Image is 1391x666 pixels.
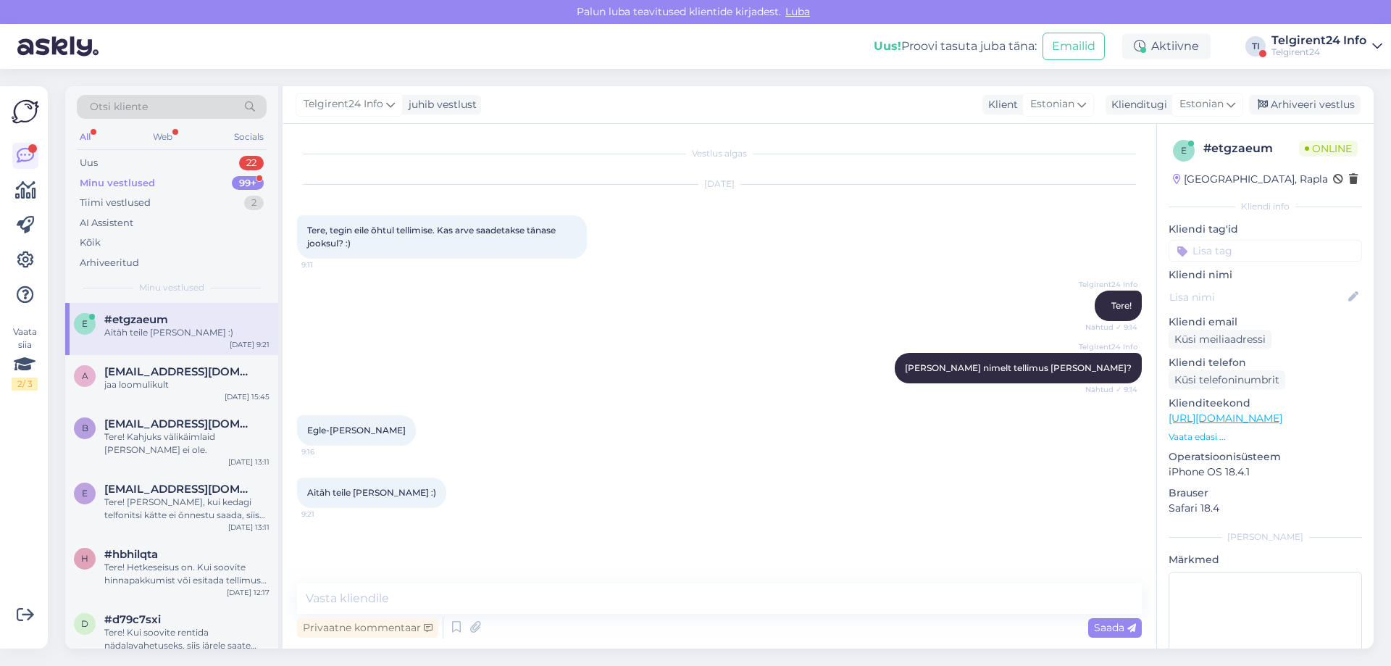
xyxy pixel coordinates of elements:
[1169,315,1362,330] p: Kliendi email
[1106,97,1167,112] div: Klienditugi
[82,488,88,499] span: e
[301,509,356,520] span: 9:21
[104,483,255,496] span: ene.randvee26@gmail.com
[228,457,270,467] div: [DATE] 13:11
[1122,33,1211,59] div: Aktiivne
[301,259,356,270] span: 9:11
[297,618,438,638] div: Privaatne kommentaar
[225,391,270,402] div: [DATE] 15:45
[82,318,88,329] span: e
[227,587,270,598] div: [DATE] 12:17
[1169,200,1362,213] div: Kliendi info
[874,39,901,53] b: Uus!
[1043,33,1105,60] button: Emailid
[1169,552,1362,567] p: Märkmed
[150,128,175,146] div: Web
[982,97,1018,112] div: Klient
[781,5,814,18] span: Luba
[244,196,264,210] div: 2
[1094,621,1136,634] span: Saada
[1083,322,1137,333] span: Nähtud ✓ 9:14
[1079,341,1137,352] span: Telgirent24 Info
[104,378,270,391] div: jaa loomulikult
[231,128,267,146] div: Socials
[301,446,356,457] span: 9:16
[104,313,168,326] span: #etgzaeum
[1079,279,1137,290] span: Telgirent24 Info
[1169,449,1362,465] p: Operatsioonisüsteem
[139,281,204,294] span: Minu vestlused
[230,339,270,350] div: [DATE] 9:21
[1169,396,1362,411] p: Klienditeekond
[232,176,264,191] div: 99+
[403,97,477,112] div: juhib vestlust
[1169,267,1362,283] p: Kliendi nimi
[104,365,255,378] span: ailen@structo.ee
[104,326,270,339] div: Aitäh teile [PERSON_NAME] :)
[1249,95,1361,115] div: Arhiveeri vestlus
[104,626,270,652] div: Tere! Kui soovite rentida nädalavahetuseks, siis järele saate tulla meie lattu reedel ning tagast...
[1111,300,1132,311] span: Tere!
[1169,430,1362,444] p: Vaata edasi ...
[77,128,93,146] div: All
[1169,465,1362,480] p: iPhone OS 18.4.1
[1203,140,1299,157] div: # etgzaeum
[104,548,158,561] span: #hbhilqta
[1083,384,1137,395] span: Nähtud ✓ 9:14
[1169,412,1282,425] a: [URL][DOMAIN_NAME]
[80,216,133,230] div: AI Assistent
[1030,96,1074,112] span: Estonian
[104,430,270,457] div: Tere! Kahjuks välikäimlaid [PERSON_NAME] ei ole.
[81,553,88,564] span: h
[1169,355,1362,370] p: Kliendi telefon
[297,147,1142,160] div: Vestlus algas
[1169,240,1362,262] input: Lisa tag
[1271,35,1366,46] div: Telgirent24 Info
[1169,222,1362,237] p: Kliendi tag'id
[90,99,148,115] span: Otsi kliente
[239,156,264,170] div: 22
[12,98,39,125] img: Askly Logo
[80,236,101,250] div: Kõik
[104,417,255,430] span: birx323@gmail.com
[104,496,270,522] div: Tere! [PERSON_NAME], kui kedagi telfonitsi kätte ei õnnestu saada, siis võib [PERSON_NAME] soovid...
[1169,370,1285,390] div: Küsi telefoninumbrit
[80,196,151,210] div: Tiimi vestlused
[80,256,139,270] div: Arhiveeritud
[104,561,270,587] div: Tere! Hetkeseisus on. Kui soovite hinnapakkumist või esitada tellimust, siis palun saatke e-mail ...
[12,378,38,391] div: 2 / 3
[874,38,1037,55] div: Proovi tasuta juba täna:
[307,225,558,249] span: Tere, tegin eile õhtul tellimise. Kas arve saadetakse tänase jooksul? :)
[80,156,98,170] div: Uus
[104,613,161,626] span: #d79c7sxi
[1169,289,1345,305] input: Lisa nimi
[905,362,1132,373] span: [PERSON_NAME] nimelt tellimus [PERSON_NAME]?
[1271,35,1382,58] a: Telgirent24 InfoTelgirent24
[1179,96,1224,112] span: Estonian
[1169,501,1362,516] p: Safari 18.4
[1271,46,1366,58] div: Telgirent24
[1169,330,1271,349] div: Küsi meiliaadressi
[1245,36,1266,57] div: TI
[307,425,406,436] span: Egle-[PERSON_NAME]
[1299,141,1358,157] span: Online
[304,96,383,112] span: Telgirent24 Info
[80,176,155,191] div: Minu vestlused
[1181,145,1187,156] span: e
[1169,486,1362,501] p: Brauser
[228,522,270,533] div: [DATE] 13:11
[82,423,88,433] span: b
[297,178,1142,191] div: [DATE]
[82,370,88,381] span: a
[1169,530,1362,544] div: [PERSON_NAME]
[307,487,436,498] span: Aitäh teile [PERSON_NAME] :)
[1173,172,1328,187] div: [GEOGRAPHIC_DATA], Rapla
[12,325,38,391] div: Vaata siia
[81,618,88,629] span: d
